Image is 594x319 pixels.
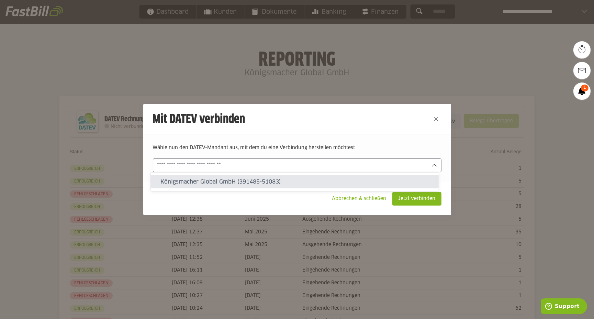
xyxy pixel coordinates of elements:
[392,192,441,206] sl-button: Jetzt verbinden
[326,192,392,206] sl-button: Abbrechen & schließen
[573,82,591,100] a: 1
[153,144,441,152] p: Wähle nun den DATEV-Mandant aus, mit dem du eine Verbindung herstellen möchtest
[541,298,587,316] iframe: Öffnet ein Widget, in dem Sie weitere Informationen finden
[581,85,589,91] span: 1
[151,175,439,188] sl-option: Königsmacher Global GmbH (391485-51083)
